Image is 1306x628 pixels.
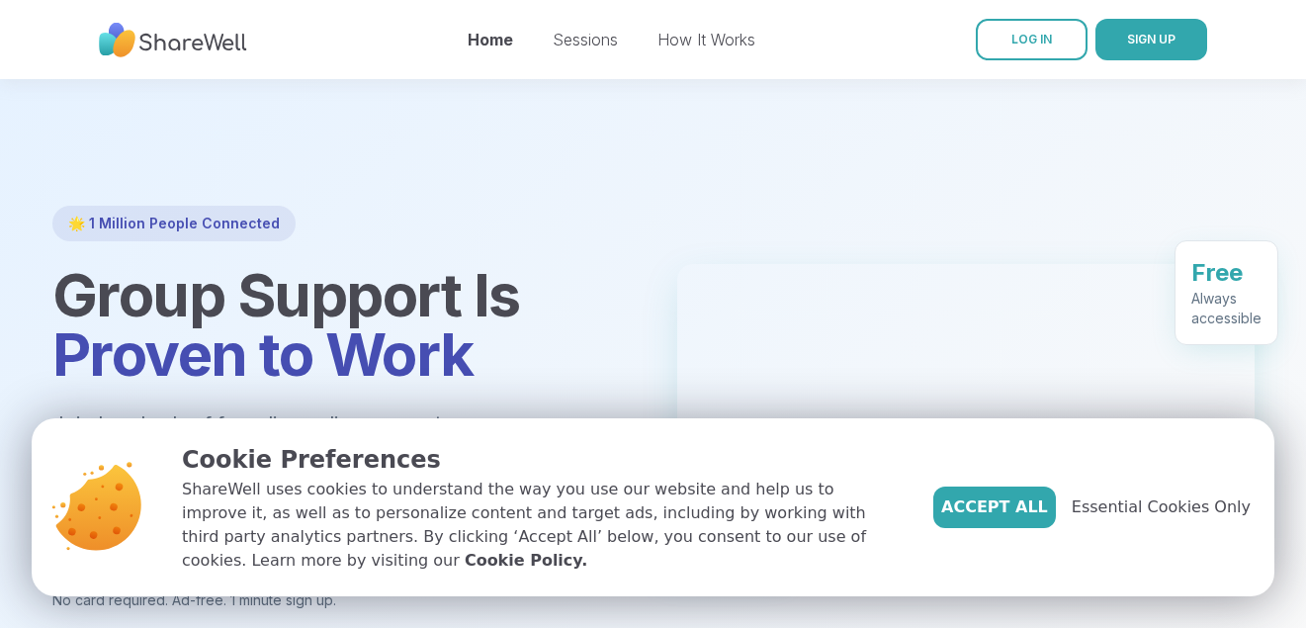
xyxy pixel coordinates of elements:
[182,478,902,573] p: ShareWell uses cookies to understand the way you use our website and help us to improve it, as we...
[1011,32,1052,46] span: LOG IN
[52,265,630,384] h1: Group Support Is
[182,442,902,478] p: Cookie Preferences
[1072,495,1251,519] span: Essential Cookies Only
[468,30,513,49] a: Home
[52,590,630,610] p: No card required. Ad-free. 1 minute sign up.
[52,206,296,241] div: 🌟 1 Million People Connected
[553,30,618,49] a: Sessions
[52,407,622,472] p: Join hundreds of free, live online support groups each week.
[99,13,247,67] img: ShareWell Nav Logo
[1191,288,1262,327] div: Always accessible
[1191,256,1262,288] div: Free
[933,487,1056,528] button: Accept All
[52,318,474,390] span: Proven to Work
[941,495,1048,519] span: Accept All
[465,549,587,573] a: Cookie Policy.
[976,19,1088,60] a: LOG IN
[1127,32,1175,46] span: SIGN UP
[657,30,755,49] a: How It Works
[1095,19,1207,60] button: SIGN UP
